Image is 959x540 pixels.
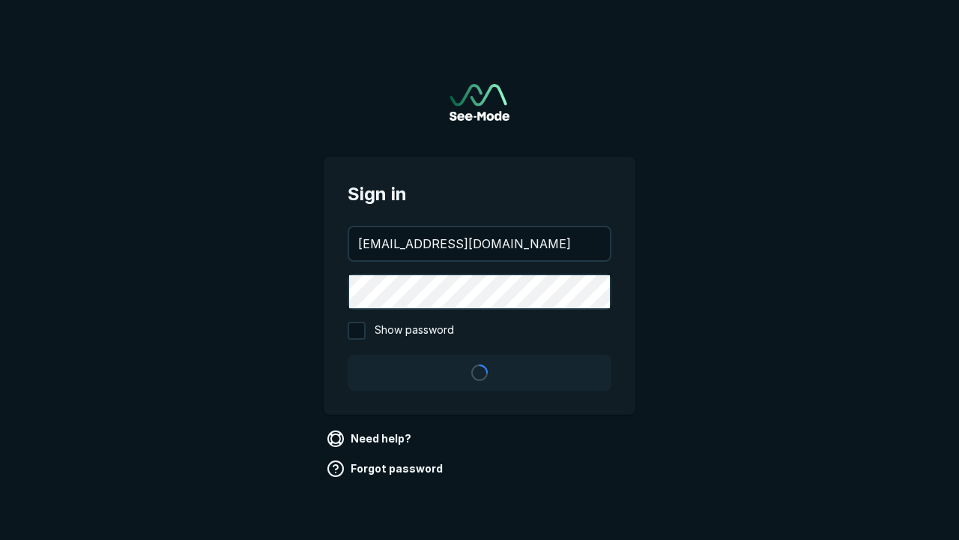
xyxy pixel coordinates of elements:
span: Sign in [348,181,611,208]
img: See-Mode Logo [450,84,509,121]
input: your@email.com [349,227,610,260]
a: Go to sign in [450,84,509,121]
a: Need help? [324,427,417,451]
span: Show password [375,322,454,340]
a: Forgot password [324,457,449,481]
